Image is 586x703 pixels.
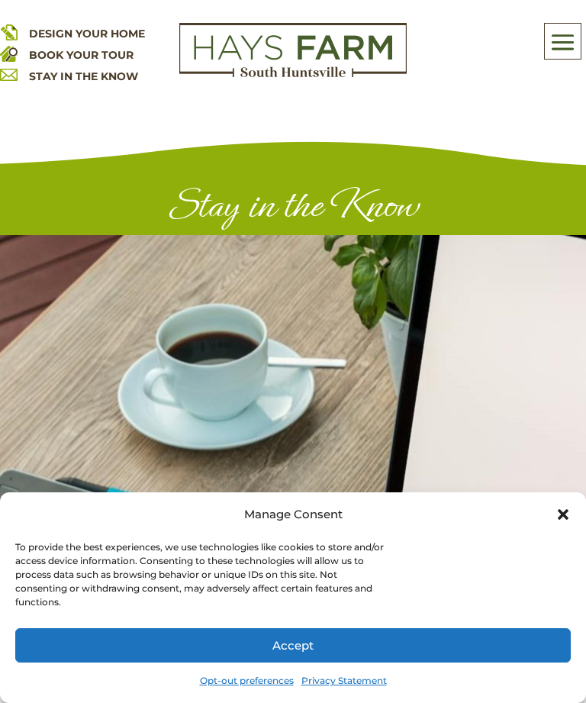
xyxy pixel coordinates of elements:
div: Close dialog [555,507,571,522]
button: Accept [15,628,571,663]
a: BOOK YOUR TOUR [29,48,134,62]
a: STAY IN THE KNOW [29,69,138,83]
div: To provide the best experiences, we use technologies like cookies to store and/or access device i... [15,540,385,609]
a: hays farm homes huntsville development [179,67,407,81]
h1: Stay in the Know [59,182,527,235]
div: Manage Consent [244,504,343,525]
a: Privacy Statement [301,670,387,692]
a: Opt-out preferences [200,670,294,692]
